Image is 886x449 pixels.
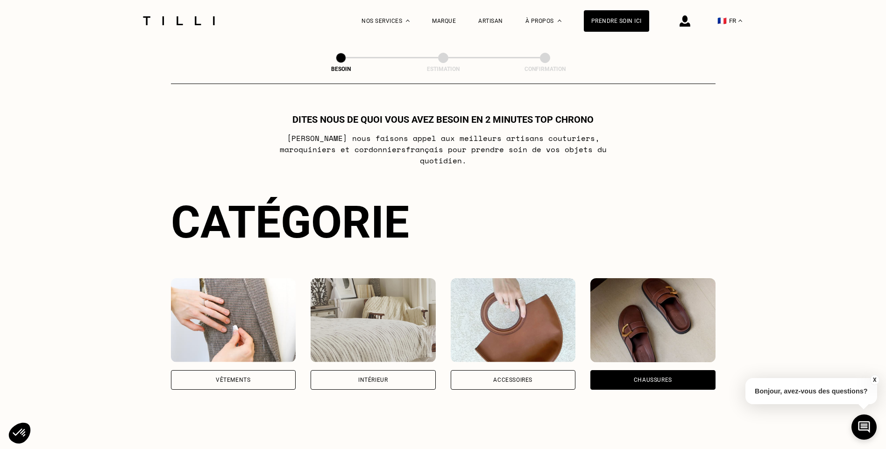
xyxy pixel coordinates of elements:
div: Confirmation [498,66,592,72]
div: Vêtements [216,377,250,383]
div: Estimation [397,66,490,72]
h1: Dites nous de quoi vous avez besoin en 2 minutes top chrono [292,114,594,125]
img: Chaussures [590,278,716,362]
button: X [870,375,879,385]
a: Marque [432,18,456,24]
a: Artisan [478,18,503,24]
img: menu déroulant [738,20,742,22]
a: Prendre soin ici [584,10,649,32]
img: Menu déroulant à propos [558,20,561,22]
img: Logo du service de couturière Tilli [140,16,218,25]
div: Chaussures [634,377,672,383]
img: Intérieur [311,278,436,362]
p: Bonjour, avez-vous des questions? [745,378,877,404]
img: Accessoires [451,278,576,362]
div: Catégorie [171,196,716,248]
p: [PERSON_NAME] nous faisons appel aux meilleurs artisans couturiers , maroquiniers et cordonniers ... [258,133,628,166]
div: Accessoires [493,377,532,383]
span: 🇫🇷 [717,16,727,25]
div: Intérieur [358,377,388,383]
img: Vêtements [171,278,296,362]
img: Menu déroulant [406,20,410,22]
div: Besoin [294,66,388,72]
img: icône connexion [680,15,690,27]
